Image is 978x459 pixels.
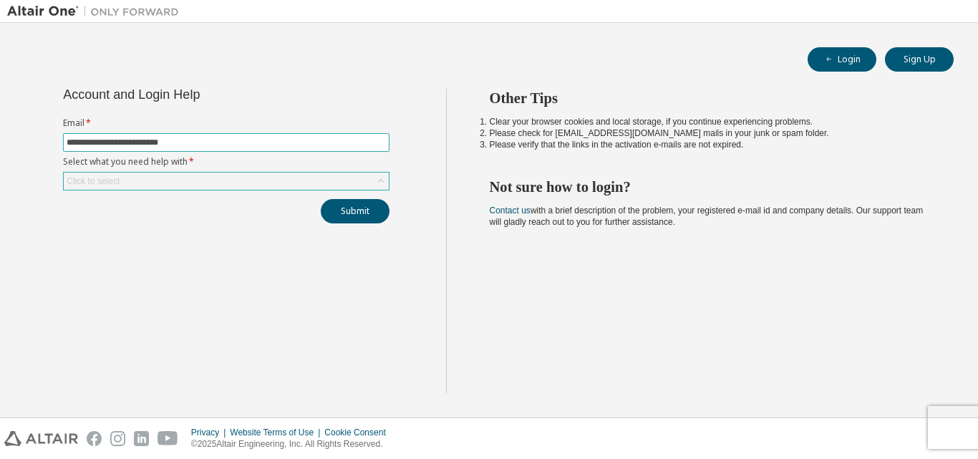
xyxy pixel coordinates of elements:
div: Website Terms of Use [230,427,324,438]
img: linkedin.svg [134,431,149,446]
a: Contact us [490,206,531,216]
li: Please check for [EMAIL_ADDRESS][DOMAIN_NAME] mails in your junk or spam folder. [490,127,929,139]
div: Click to select [64,173,389,190]
li: Clear your browser cookies and local storage, if you continue experiencing problems. [490,116,929,127]
button: Sign Up [885,47,954,72]
div: Click to select [67,175,120,187]
div: Cookie Consent [324,427,394,438]
div: Privacy [191,427,230,438]
p: © 2025 Altair Engineering, Inc. All Rights Reserved. [191,438,394,450]
div: Account and Login Help [63,89,324,100]
img: youtube.svg [158,431,178,446]
button: Submit [321,199,389,223]
button: Login [808,47,876,72]
li: Please verify that the links in the activation e-mails are not expired. [490,139,929,150]
h2: Not sure how to login? [490,178,929,196]
label: Select what you need help with [63,156,389,168]
img: altair_logo.svg [4,431,78,446]
span: with a brief description of the problem, your registered e-mail id and company details. Our suppo... [490,206,924,227]
img: instagram.svg [110,431,125,446]
img: facebook.svg [87,431,102,446]
img: Altair One [7,4,186,19]
label: Email [63,117,389,129]
h2: Other Tips [490,89,929,107]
